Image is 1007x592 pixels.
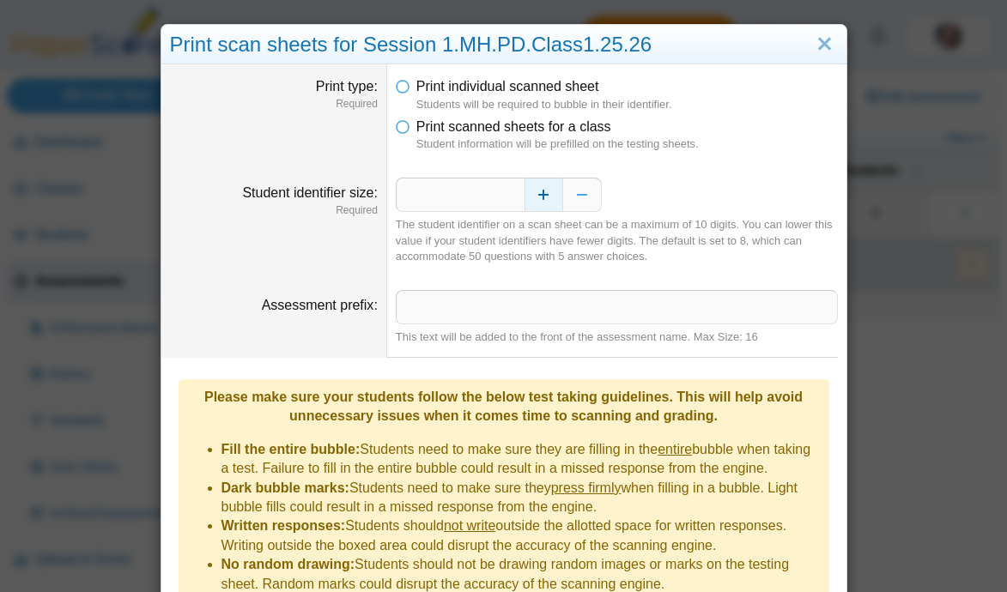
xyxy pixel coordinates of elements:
u: press firmly [551,480,622,495]
span: Print scanned sheets for a class [416,119,611,134]
button: Decrease [563,178,602,212]
div: The student identifier on a scan sheet can be a maximum of 10 digits. You can lower this value if... [396,217,838,264]
b: Fill the entire bubble: [221,442,361,456]
div: This text will be added to the front of the assessment name. Max Size: 16 [396,329,838,345]
u: not write [444,518,495,533]
div: Print scan sheets for Session 1.MH.PD.Class1.25.26 [161,25,846,65]
b: Dark bubble marks: [221,480,349,495]
label: Assessment prefix [262,298,378,312]
dfn: Student information will be prefilled on the testing sheets. [416,136,838,152]
li: Students should outside the allotted space for written responses. Writing outside the boxed area ... [221,516,821,555]
label: Student identifier size [242,185,377,200]
b: Written responses: [221,518,346,533]
b: No random drawing: [221,557,355,571]
dfn: Required [170,203,378,218]
dfn: Required [170,97,378,112]
label: Print type [316,79,378,94]
li: Students need to make sure they when filling in a bubble. Light bubble fills could result in a mi... [221,479,821,517]
b: Please make sure your students follow the below test taking guidelines. This will help avoid unne... [204,390,803,423]
span: Print individual scanned sheet [416,79,599,94]
u: entire [658,442,692,456]
button: Increase [525,178,563,212]
li: Students need to make sure they are filling in the bubble when taking a test. Failure to fill in ... [221,440,821,479]
dfn: Students will be required to bubble in their identifier. [416,97,838,112]
a: Close [811,30,838,59]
